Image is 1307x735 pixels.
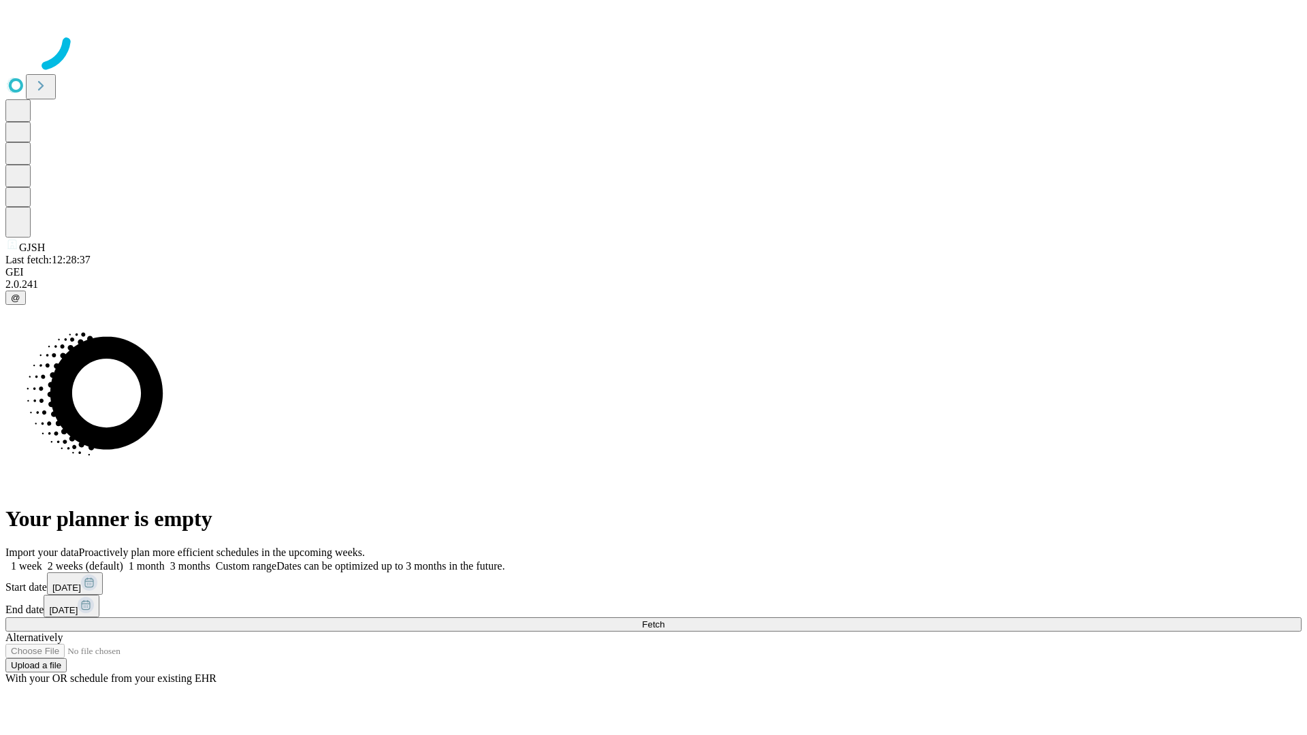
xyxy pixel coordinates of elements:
[48,560,123,572] span: 2 weeks (default)
[5,278,1302,291] div: 2.0.241
[5,595,1302,617] div: End date
[5,254,91,265] span: Last fetch: 12:28:37
[5,658,67,672] button: Upload a file
[11,560,42,572] span: 1 week
[5,291,26,305] button: @
[52,583,81,593] span: [DATE]
[44,595,99,617] button: [DATE]
[79,546,365,558] span: Proactively plan more efficient schedules in the upcoming weeks.
[5,572,1302,595] div: Start date
[276,560,504,572] span: Dates can be optimized up to 3 months in the future.
[5,672,216,684] span: With your OR schedule from your existing EHR
[49,605,78,615] span: [DATE]
[5,632,63,643] span: Alternatively
[170,560,210,572] span: 3 months
[5,506,1302,532] h1: Your planner is empty
[19,242,45,253] span: GJSH
[129,560,165,572] span: 1 month
[5,546,79,558] span: Import your data
[5,617,1302,632] button: Fetch
[11,293,20,303] span: @
[47,572,103,595] button: [DATE]
[5,266,1302,278] div: GEI
[642,619,664,630] span: Fetch
[216,560,276,572] span: Custom range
